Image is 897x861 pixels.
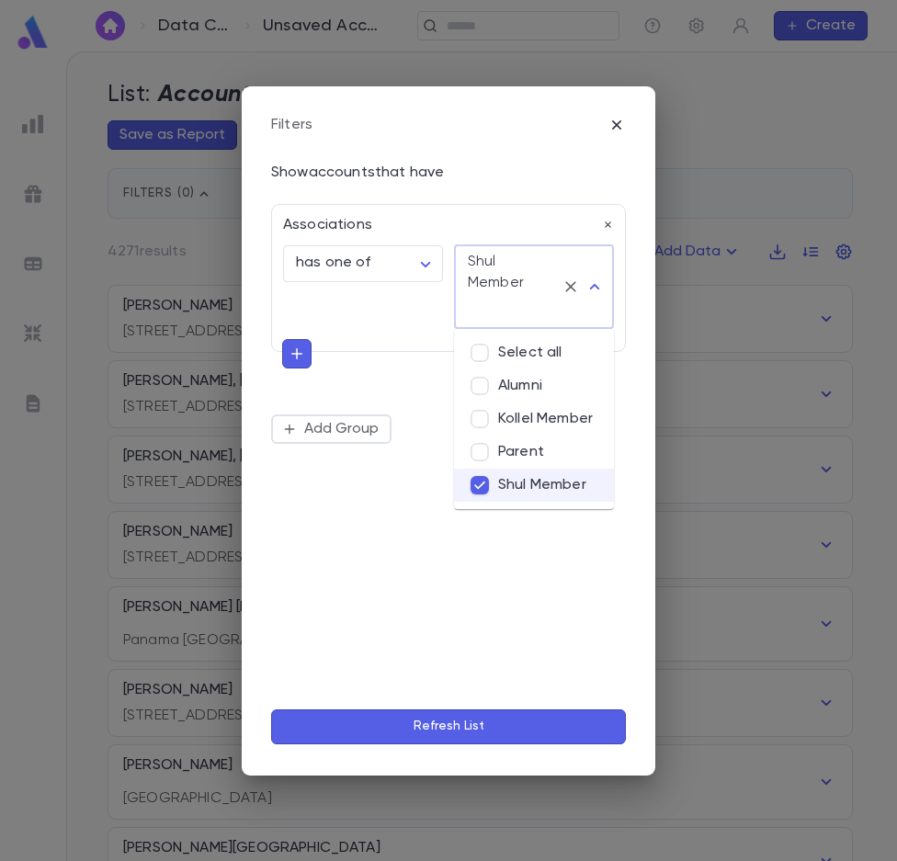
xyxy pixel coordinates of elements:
li: Select all [454,336,614,369]
button: Close [582,274,607,300]
button: Refresh List [271,709,626,744]
span: has one of [296,255,371,270]
button: Clear [558,274,584,300]
li: Shul Member [454,469,614,502]
div: Associations [272,205,614,234]
li: Alumni [454,369,614,402]
div: Shul Member [468,252,546,294]
div: Filters [271,116,312,134]
li: Parent [454,436,614,469]
div: has one of [283,245,443,281]
li: Kollel Member [454,402,614,436]
button: Add Group [271,414,392,444]
div: Show accounts that have [271,164,626,182]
